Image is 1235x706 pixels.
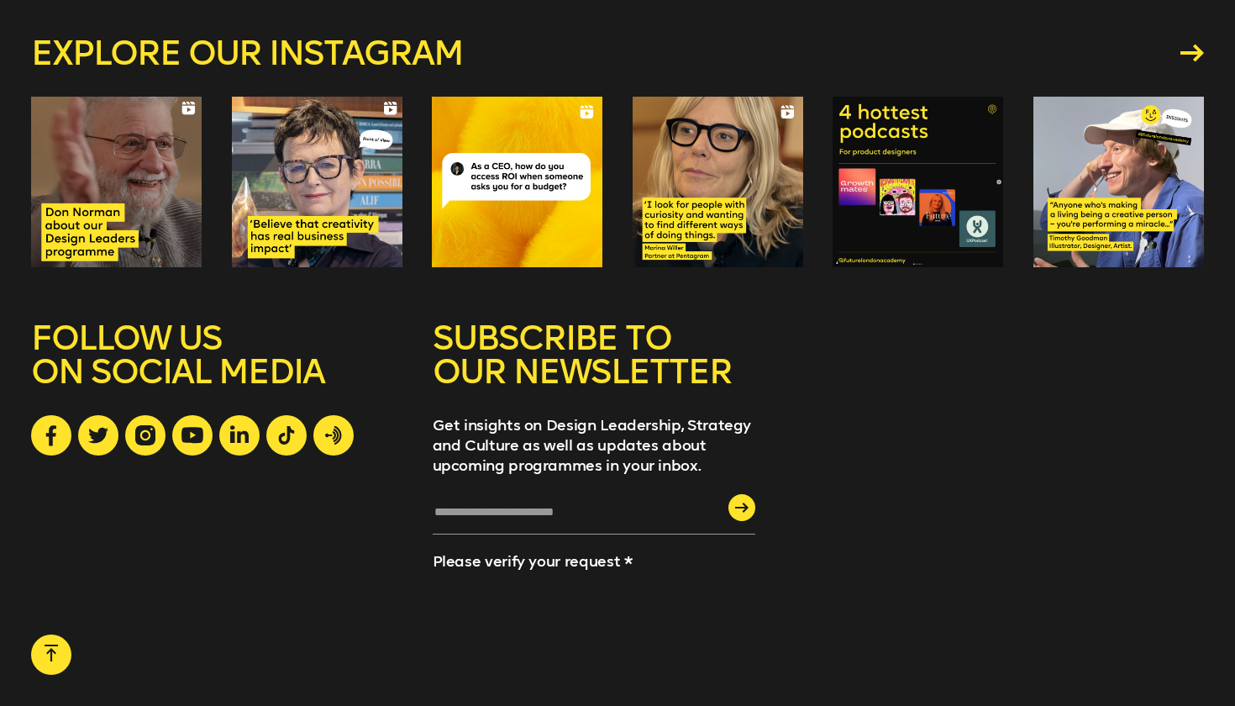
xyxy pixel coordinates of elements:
iframe: reCAPTCHA [433,580,570,701]
label: Please verify your request * [433,552,633,571]
a: Explore our instagram [31,36,1205,70]
h5: FOLLOW US ON SOCIAL MEDIA [31,321,402,415]
p: Get insights on Design Leadership, Strategy and Culture as well as updates about upcoming program... [433,415,755,476]
h5: SUBSCRIBE TO OUR NEWSLETTER [433,321,755,415]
